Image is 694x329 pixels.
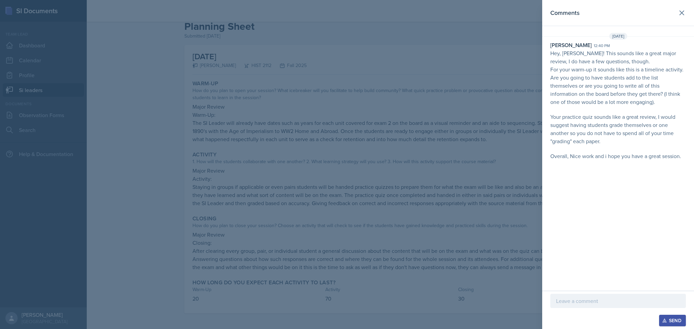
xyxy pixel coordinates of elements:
[550,41,592,49] div: [PERSON_NAME]
[550,49,686,65] p: Hey, [PERSON_NAME]! This sounds like a great major review, I do have a few questions, though.
[550,8,579,18] h2: Comments
[594,43,610,49] div: 12:40 pm
[664,318,681,323] div: Send
[550,113,686,145] p: Your practice quiz sounds like a great review, I would suggest having students grade themselves o...
[550,65,686,106] p: For your warm-up it sounds like this is a timeline activity. Are you going to have students add t...
[659,315,686,326] button: Send
[550,152,686,160] p: Overall, Nice work and i hope you have a great session.
[609,33,627,40] span: [DATE]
